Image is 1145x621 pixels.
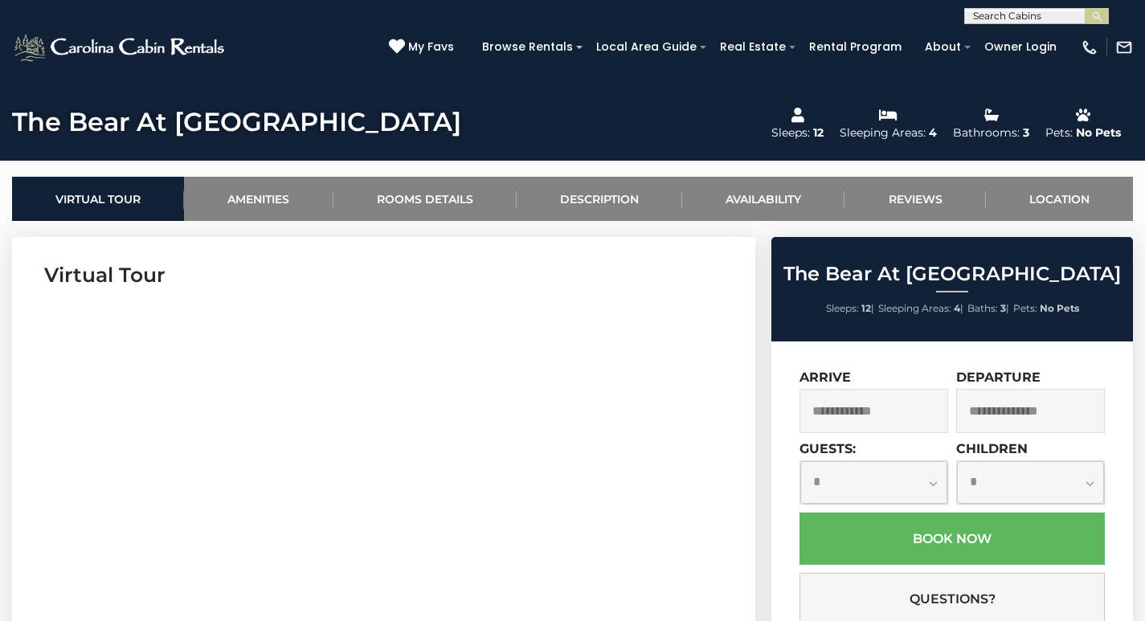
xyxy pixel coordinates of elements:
[799,370,851,385] label: Arrive
[801,35,910,59] a: Rental Program
[1040,302,1079,314] strong: No Pets
[44,261,723,289] h3: Virtual Tour
[878,302,951,314] span: Sleeping Areas:
[1081,39,1098,56] img: phone-regular-white.png
[826,298,874,319] li: |
[967,302,998,314] span: Baths:
[954,302,960,314] strong: 4
[389,39,458,56] a: My Favs
[917,35,969,59] a: About
[799,513,1105,565] button: Book Now
[956,370,1041,385] label: Departure
[408,39,454,55] span: My Favs
[712,35,794,59] a: Real Estate
[799,441,856,456] label: Guests:
[1000,302,1006,314] strong: 3
[861,302,871,314] strong: 12
[517,177,682,221] a: Description
[12,177,184,221] a: Virtual Tour
[826,302,859,314] span: Sleeps:
[333,177,517,221] a: Rooms Details
[878,298,963,319] li: |
[1115,39,1133,56] img: mail-regular-white.png
[976,35,1065,59] a: Owner Login
[967,298,1009,319] li: |
[12,31,229,63] img: White-1-2.png
[184,177,333,221] a: Amenities
[682,177,844,221] a: Availability
[956,441,1028,456] label: Children
[474,35,581,59] a: Browse Rentals
[844,177,985,221] a: Reviews
[588,35,705,59] a: Local Area Guide
[986,177,1133,221] a: Location
[1013,302,1037,314] span: Pets:
[775,264,1129,284] h2: The Bear At [GEOGRAPHIC_DATA]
